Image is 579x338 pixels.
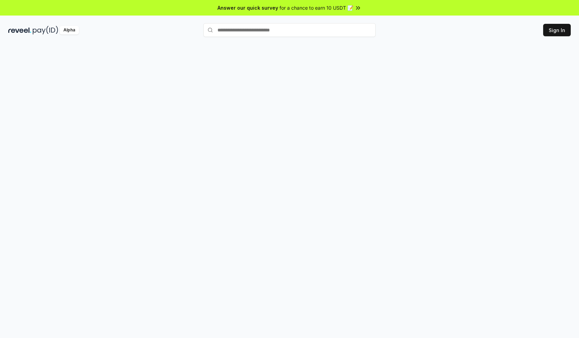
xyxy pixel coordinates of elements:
[8,26,31,35] img: reveel_dark
[33,26,58,35] img: pay_id
[543,24,571,36] button: Sign In
[280,4,353,11] span: for a chance to earn 10 USDT 📝
[217,4,278,11] span: Answer our quick survey
[60,26,79,35] div: Alpha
